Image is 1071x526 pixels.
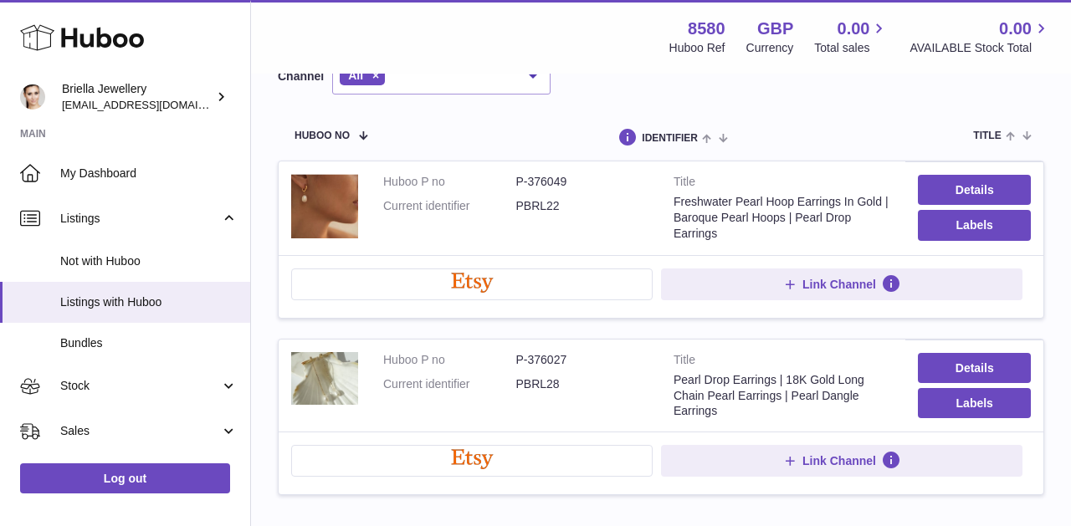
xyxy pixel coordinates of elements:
dt: Current identifier [383,198,516,214]
dd: PBRL28 [516,376,649,392]
span: Listings with Huboo [60,294,238,310]
span: Bundles [60,335,238,351]
span: Stock [60,378,220,394]
span: [EMAIL_ADDRESS][DOMAIN_NAME] [62,98,246,111]
span: Not with Huboo [60,253,238,269]
strong: Title [674,174,893,194]
span: Total sales [814,40,889,56]
dt: Huboo P no [383,352,516,368]
button: Labels [918,210,1031,240]
span: My Dashboard [60,166,238,181]
span: All [348,69,363,82]
div: Currency [746,40,794,56]
span: 0.00 [838,18,870,40]
div: Huboo Ref [669,40,725,56]
div: Briella Jewellery [62,81,213,113]
dd: P-376027 [516,352,649,368]
img: Freshwater Pearl Hoop Earrings In Gold | Baroque Pearl Hoops | Pearl Drop Earrings [291,174,358,237]
button: Link Channel [661,445,1022,477]
span: Huboo no [295,130,350,141]
span: Link Channel [802,453,876,468]
div: Freshwater Pearl Hoop Earrings In Gold | Baroque Pearl Hoops | Pearl Drop Earrings [674,194,893,242]
img: hello@briellajewellery.com [20,84,45,110]
dt: Huboo P no [383,174,516,190]
label: Channel [278,69,324,84]
strong: Title [674,352,893,372]
strong: 8580 [688,18,725,40]
span: Link Channel [802,277,876,292]
span: title [973,130,1001,141]
strong: GBP [757,18,793,40]
a: 0.00 AVAILABLE Stock Total [910,18,1051,56]
div: Pearl Drop Earrings | 18K Gold Long Chain Pearl Earrings | Pearl Dangle Earrings [674,372,893,420]
span: Listings [60,211,220,227]
button: Link Channel [661,268,1022,300]
span: AVAILABLE Stock Total [910,40,1051,56]
img: etsy-logo.png [429,449,515,469]
button: Labels [918,388,1031,418]
img: Pearl Drop Earrings | 18K Gold Long Chain Pearl Earrings | Pearl Dangle Earrings [291,352,358,406]
dd: PBRL22 [516,198,649,214]
span: Sales [60,423,220,439]
dd: P-376049 [516,174,649,190]
span: 0.00 [999,18,1032,40]
a: 0.00 Total sales [814,18,889,56]
dt: Current identifier [383,376,516,392]
a: Details [918,353,1031,383]
img: etsy-logo.png [429,273,515,293]
span: identifier [642,133,698,144]
a: Details [918,175,1031,205]
a: Log out [20,463,230,493]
